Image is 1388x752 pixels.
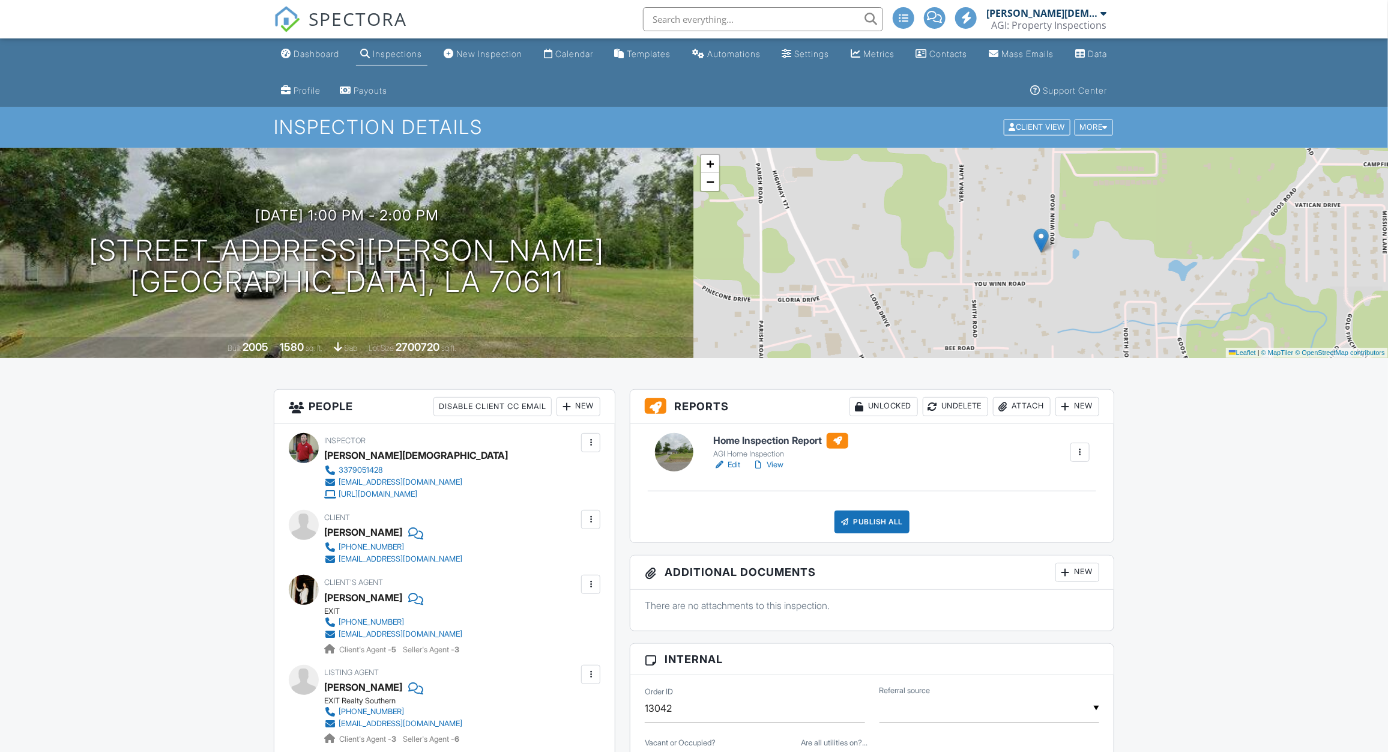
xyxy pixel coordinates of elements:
strong: 3 [454,645,459,654]
h3: [DATE] 1:00 pm - 2:00 pm [255,207,439,223]
div: 2700720 [396,341,440,353]
div: Disable Client CC Email [433,397,552,416]
div: [PHONE_NUMBER] [339,542,404,552]
h1: Inspection Details [274,117,1114,138]
div: [PERSON_NAME][DEMOGRAPHIC_DATA] [986,7,1097,19]
a: Dashboard [276,43,344,65]
a: © MapTiler [1261,349,1294,356]
a: [PHONE_NUMBER] [324,616,462,628]
a: [EMAIL_ADDRESS][DOMAIN_NAME] [324,718,462,730]
a: Zoom in [701,155,719,173]
div: New [1055,563,1099,582]
span: Inspector [324,436,366,445]
h6: Home Inspection Report [713,433,848,449]
div: [PHONE_NUMBER] [339,707,404,717]
a: Company Profile [276,80,325,102]
div: Client View [1004,120,1070,136]
label: Order ID [645,687,673,697]
div: AGI: Property Inspections [991,19,1106,31]
strong: 5 [391,645,396,654]
div: Profile [294,85,321,96]
span: Client [324,513,350,522]
span: Seller's Agent - [403,735,459,744]
span: − [707,174,714,189]
a: Mass Emails [984,43,1058,65]
a: Inspections [356,43,427,65]
a: 3379051428 [324,464,498,476]
a: Support Center [1025,80,1112,102]
a: [EMAIL_ADDRESS][DOMAIN_NAME] [324,476,498,488]
a: [EMAIL_ADDRESS][DOMAIN_NAME] [324,553,462,565]
div: Metrics [863,49,895,59]
div: [EMAIL_ADDRESS][DOMAIN_NAME] [339,478,462,487]
a: Contacts [911,43,973,65]
strong: 3 [391,735,396,744]
div: Templates [627,49,671,59]
div: Undelete [923,397,988,416]
span: sq. ft. [306,344,323,353]
div: EXIT Realty Southern [324,696,472,706]
a: © OpenStreetMap contributors [1296,349,1385,356]
div: Settings [795,49,830,59]
h3: People [274,390,615,424]
a: [EMAIL_ADDRESS][DOMAIN_NAME] [324,628,462,640]
div: New [557,397,600,416]
a: SPECTORA [274,16,407,41]
div: Mass Emails [1001,49,1054,59]
div: [PERSON_NAME] [324,523,402,541]
div: EXIT [324,607,472,616]
a: Payouts [335,80,392,102]
div: Dashboard [294,49,339,59]
a: Client View [1003,122,1073,131]
strong: 6 [454,735,459,744]
a: Leaflet [1229,349,1256,356]
a: Metrics [846,43,899,65]
div: [EMAIL_ADDRESS][DOMAIN_NAME] [339,554,462,564]
div: Support Center [1043,85,1107,96]
span: Lot Size [369,344,394,353]
a: Templates [609,43,675,65]
img: Marker [1034,228,1049,253]
a: Calendar [539,43,598,65]
div: [PHONE_NUMBER] [339,617,404,627]
span: Listing Agent [324,668,379,677]
h1: [STREET_ADDRESS][PERSON_NAME] [GEOGRAPHIC_DATA], LA 70611 [89,235,605,299]
div: More [1075,120,1114,136]
input: Search everything... [643,7,883,31]
span: Client's Agent - [339,645,398,654]
div: Calendar [555,49,593,59]
div: Unlocked [849,397,918,416]
div: Data [1088,49,1107,59]
span: Built [228,344,241,353]
span: + [707,156,714,171]
span: Client's Agent [324,578,383,587]
div: Contacts [930,49,968,59]
span: SPECTORA [309,6,407,31]
h3: Internal [630,644,1114,675]
a: Settings [777,43,834,65]
span: sq.ft. [442,344,457,353]
div: New [1055,397,1099,416]
a: [URL][DOMAIN_NAME] [324,488,498,500]
div: [EMAIL_ADDRESS][DOMAIN_NAME] [339,719,462,729]
div: 2005 [243,341,269,353]
div: [PERSON_NAME] [324,589,402,607]
img: The Best Home Inspection Software - Spectora [274,6,300,32]
div: Publish All [834,511,910,533]
div: [URL][DOMAIN_NAME] [339,490,417,499]
a: View [752,459,783,471]
a: Automations (Advanced) [687,43,765,65]
div: AGI Home Inspection [713,449,848,459]
a: New Inspection [439,43,527,65]
span: Client's Agent - [339,735,398,744]
div: Payouts [354,85,387,96]
label: Referral source [880,685,931,696]
label: Vacant or Occupied? [645,738,716,748]
div: Automations [707,49,761,59]
h3: Additional Documents [630,556,1114,590]
a: [PERSON_NAME] [324,678,402,696]
div: Inspections [373,49,423,59]
a: Zoom out [701,173,719,191]
a: Edit [713,459,740,471]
